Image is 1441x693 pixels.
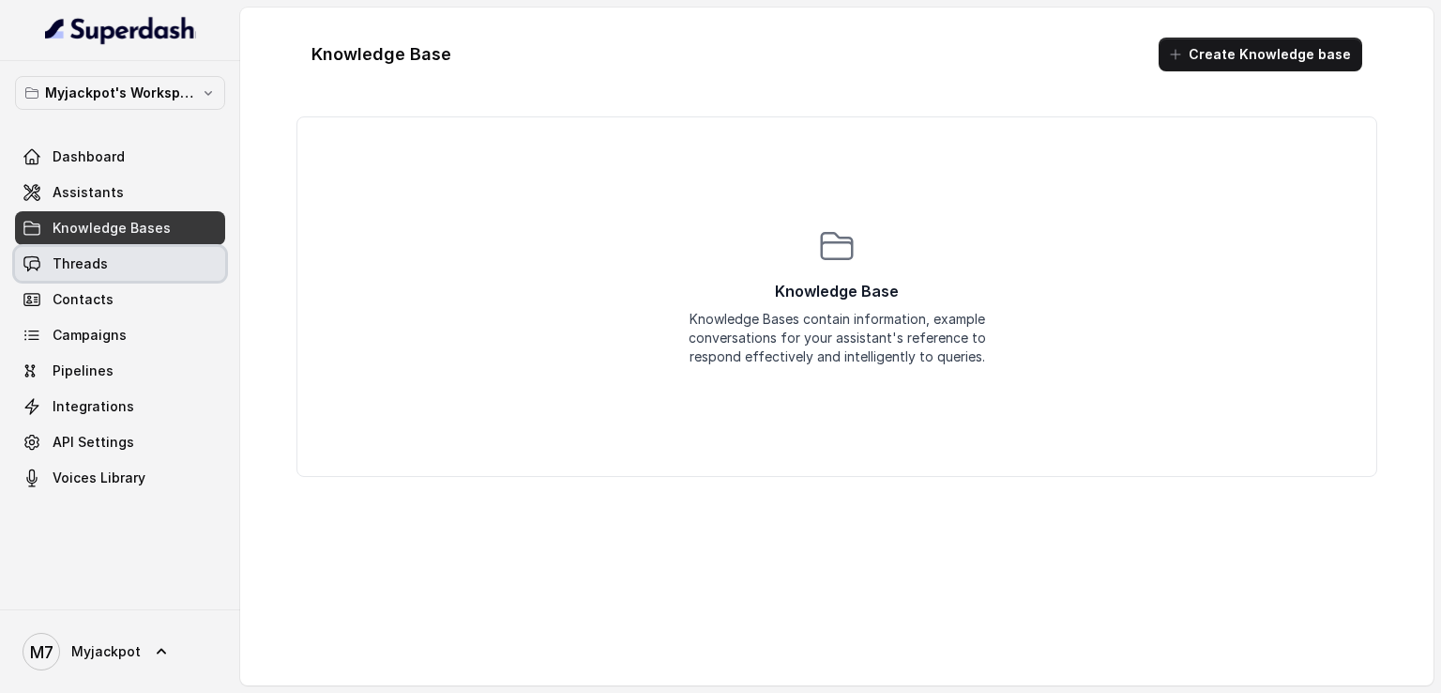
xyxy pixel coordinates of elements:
[15,140,225,174] a: Dashboard
[15,176,225,209] a: Assistants
[53,397,134,416] span: Integrations
[15,625,225,678] a: Myjackpot
[53,469,145,487] span: Voices Library
[53,219,171,238] span: Knowledge Bases
[53,326,127,345] span: Campaigns
[15,390,225,423] a: Integrations
[53,183,124,202] span: Assistants
[45,82,195,104] p: Myjackpot's Workspace
[15,461,225,495] a: Voices Library
[53,254,108,273] span: Threads
[53,362,114,380] span: Pipelines
[15,76,225,110] button: Myjackpot's Workspace
[15,425,225,459] a: API Settings
[53,290,114,309] span: Contacts
[15,354,225,388] a: Pipelines
[53,433,134,452] span: API Settings
[15,247,225,281] a: Threads
[15,318,225,352] a: Campaigns
[53,147,125,166] span: Dashboard
[45,15,196,45] img: light.svg
[15,211,225,245] a: Knowledge Bases
[71,642,141,661] span: Myjackpot
[1159,38,1362,71] button: Create Knowledge base
[15,283,225,316] a: Contacts
[30,642,53,662] text: M7
[687,310,987,366] div: Knowledge Bases contain information, example conversations for your assistant's reference to resp...
[775,280,899,302] p: Knowledge Base
[311,39,451,69] h1: Knowledge Base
